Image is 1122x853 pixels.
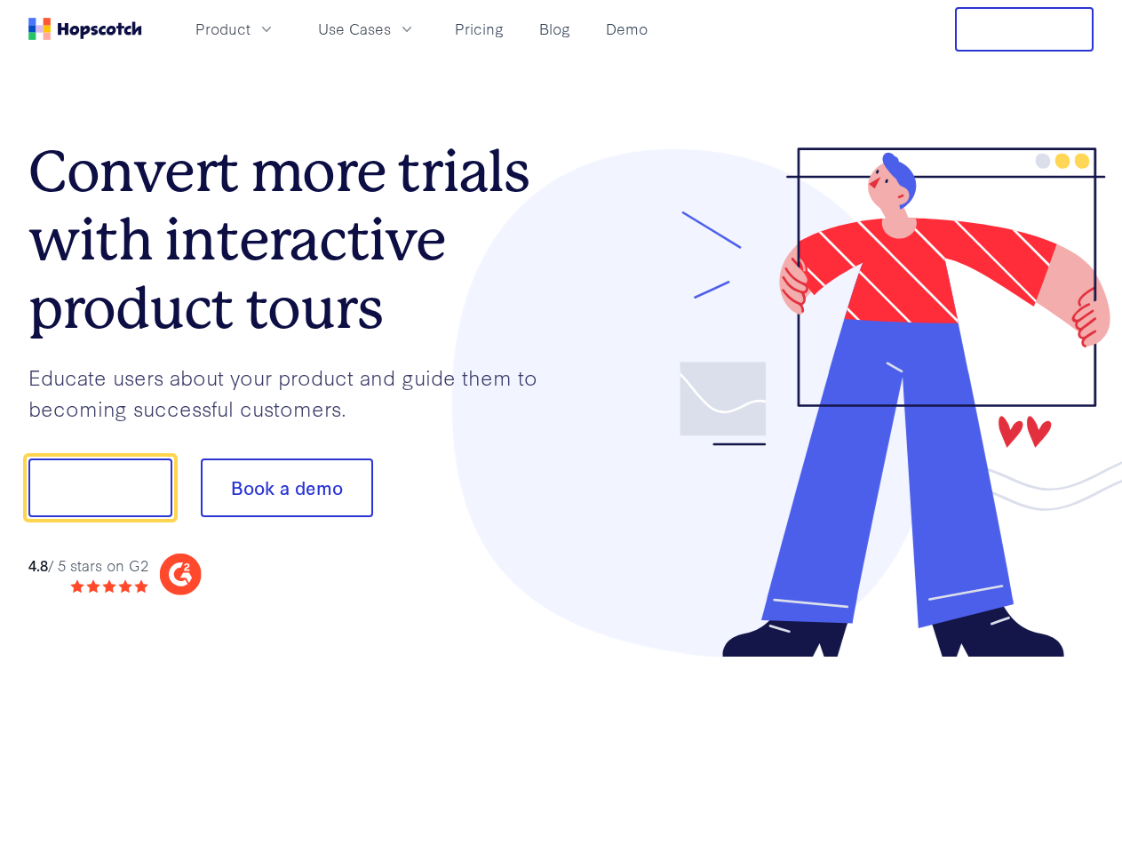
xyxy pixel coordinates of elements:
strong: 4.8 [28,554,48,575]
h1: Convert more trials with interactive product tours [28,138,561,342]
p: Educate users about your product and guide them to becoming successful customers. [28,362,561,423]
span: Product [195,18,251,40]
span: Use Cases [318,18,391,40]
button: Use Cases [307,14,426,44]
button: Free Trial [955,7,1094,52]
a: Blog [532,14,577,44]
a: Demo [599,14,655,44]
button: Show me! [28,458,172,517]
a: Home [28,18,142,40]
a: Pricing [448,14,511,44]
div: / 5 stars on G2 [28,554,148,577]
button: Book a demo [201,458,373,517]
button: Product [185,14,286,44]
